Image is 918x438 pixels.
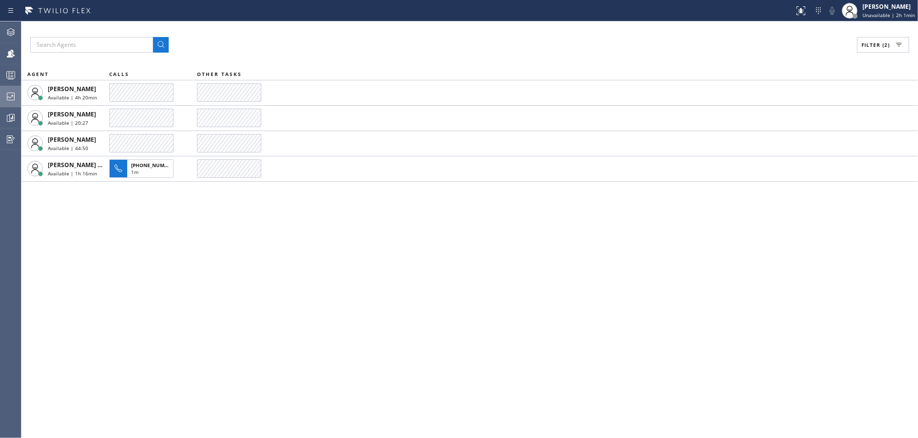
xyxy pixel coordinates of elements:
[109,156,176,181] button: [PHONE_NUMBER]1m
[48,135,96,144] span: [PERSON_NAME]
[862,12,915,19] span: Unavailable | 2h 1min
[131,169,138,175] span: 1m
[48,145,88,152] span: Available | 44:50
[48,85,96,93] span: [PERSON_NAME]
[862,2,915,11] div: [PERSON_NAME]
[48,119,88,126] span: Available | 20:27
[825,4,839,18] button: Mute
[48,110,96,118] span: [PERSON_NAME]
[48,94,97,101] span: Available | 4h 20min
[48,170,97,177] span: Available | 1h 16min
[857,37,909,53] button: Filter (2)
[861,41,890,48] span: Filter (2)
[30,37,153,53] input: Search Agents
[197,71,242,77] span: OTHER TASKS
[131,162,176,169] span: [PHONE_NUMBER]
[27,71,49,77] span: AGENT
[48,161,121,169] span: [PERSON_NAME] Guingos
[109,71,129,77] span: CALLS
